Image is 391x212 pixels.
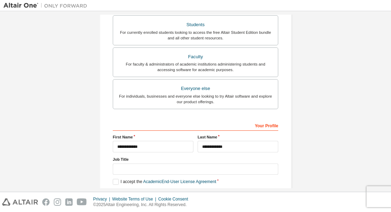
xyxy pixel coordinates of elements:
label: I accept the [113,179,216,185]
div: Faculty [117,52,274,62]
p: © 2025 Altair Engineering, Inc. All Rights Reserved. [93,202,192,208]
div: Website Terms of Use [112,196,158,202]
img: Altair One [3,2,91,9]
div: Privacy [93,196,112,202]
img: linkedin.svg [65,198,73,206]
img: facebook.svg [42,198,50,206]
div: Everyone else [117,84,274,93]
div: For faculty & administrators of academic institutions administering students and accessing softwa... [117,61,274,73]
div: Your Profile [113,120,278,131]
div: Students [117,20,274,30]
div: Cookie Consent [158,196,192,202]
img: altair_logo.svg [2,198,38,206]
label: Job Title [113,157,278,162]
div: For individuals, businesses and everyone else looking to try Altair software and explore our prod... [117,93,274,105]
div: For currently enrolled students looking to access the free Altair Student Edition bundle and all ... [117,30,274,41]
label: First Name [113,134,193,140]
img: instagram.svg [54,198,61,206]
img: youtube.svg [77,198,87,206]
label: Last Name [198,134,278,140]
a: Academic End-User License Agreement [143,179,216,184]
